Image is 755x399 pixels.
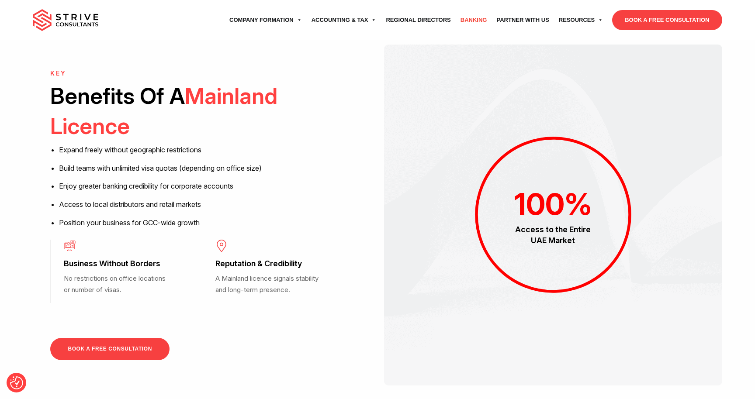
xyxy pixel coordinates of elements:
[59,163,353,174] li: Build teams with unlimited visa quotas (depending on office size)
[50,81,353,141] h2: Benefits Of A
[215,258,323,269] h3: Reputation & Credibility
[50,70,353,77] h6: KEY
[59,144,353,156] li: Expand freely without geographic restrictions
[492,8,554,32] a: Partner with Us
[381,8,455,32] a: Regional Directors
[456,8,492,32] a: Banking
[307,8,381,32] a: Accounting & Tax
[64,258,171,269] h3: Business Without Borders
[59,199,353,210] li: Access to local distributors and retail markets
[612,10,722,30] a: BOOK A FREE CONSULTATION
[10,376,23,389] img: Revisit consent button
[59,217,353,229] li: Position your business for GCC-wide growth
[10,376,23,389] button: Consent Preferences
[215,273,323,296] p: A Mainland licence signals stability and long-term presence.
[64,273,171,296] p: No restrictions on office locations or number of visas.
[510,184,596,225] div: %
[514,186,565,222] span: 100
[59,181,353,192] li: Enjoy greater banking credibility for corporate accounts
[225,8,307,32] a: Company Formation
[33,9,98,31] img: main-logo.svg
[554,8,608,32] a: Resources
[50,83,277,139] span: Mainland Licence
[510,224,596,246] div: Access to the Entire UAE Market
[50,338,169,360] a: BOOK A FREE CONSULTATION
